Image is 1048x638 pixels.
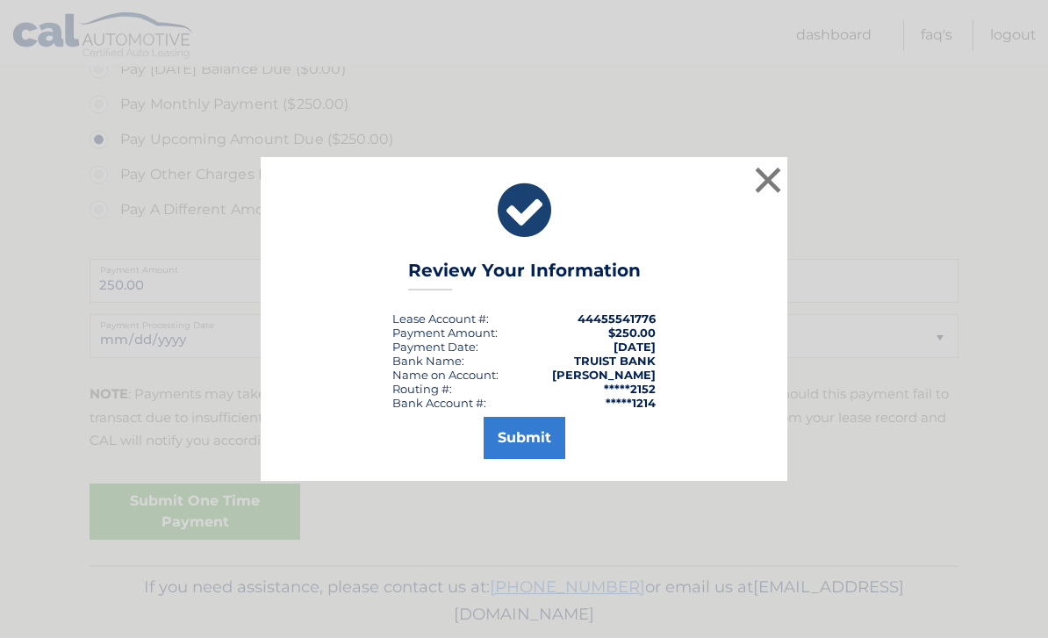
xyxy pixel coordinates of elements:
strong: [PERSON_NAME] [552,368,656,382]
div: : [392,340,478,354]
div: Bank Name: [392,354,464,368]
span: $250.00 [608,326,656,340]
span: Payment Date [392,340,476,354]
div: Payment Amount: [392,326,498,340]
button: × [750,162,786,197]
button: Submit [484,417,565,459]
strong: 44455541776 [578,312,656,326]
div: Bank Account #: [392,396,486,410]
div: Routing #: [392,382,452,396]
strong: TRUIST BANK [574,354,656,368]
div: Name on Account: [392,368,499,382]
h3: Review Your Information [408,260,641,290]
div: Lease Account #: [392,312,489,326]
span: [DATE] [614,340,656,354]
